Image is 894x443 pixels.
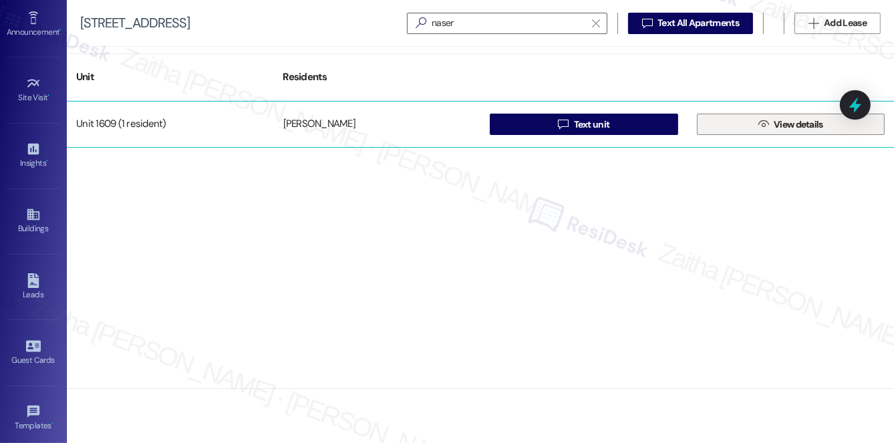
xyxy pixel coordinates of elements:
span: Text unit [574,118,610,132]
i:  [410,16,432,30]
div: [PERSON_NAME] [283,118,355,132]
button: Text All Apartments [628,13,753,34]
div: [STREET_ADDRESS] [80,16,190,30]
span: • [46,156,48,166]
input: Search by resident name or unit number [432,14,585,33]
button: Clear text [585,13,607,33]
button: View details [697,114,885,135]
div: Unit 1609 (1 resident) [67,111,274,138]
a: Site Visit • [7,72,60,108]
i:  [758,119,768,130]
span: Text All Apartments [657,16,739,30]
button: Text unit [490,114,678,135]
a: Insights • [7,138,60,174]
a: Buildings [7,203,60,239]
div: Residents [274,61,481,94]
div: Unit [67,61,274,94]
a: Templates • [7,400,60,436]
i:  [642,18,652,29]
i:  [808,18,818,29]
button: Add Lease [794,13,881,34]
a: Guest Cards [7,335,60,371]
i:  [592,18,599,29]
span: • [51,419,53,428]
span: View details [774,118,823,132]
span: • [48,91,50,100]
span: Add Lease [824,16,867,30]
i:  [558,119,568,130]
span: • [59,25,61,35]
a: Leads [7,269,60,305]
